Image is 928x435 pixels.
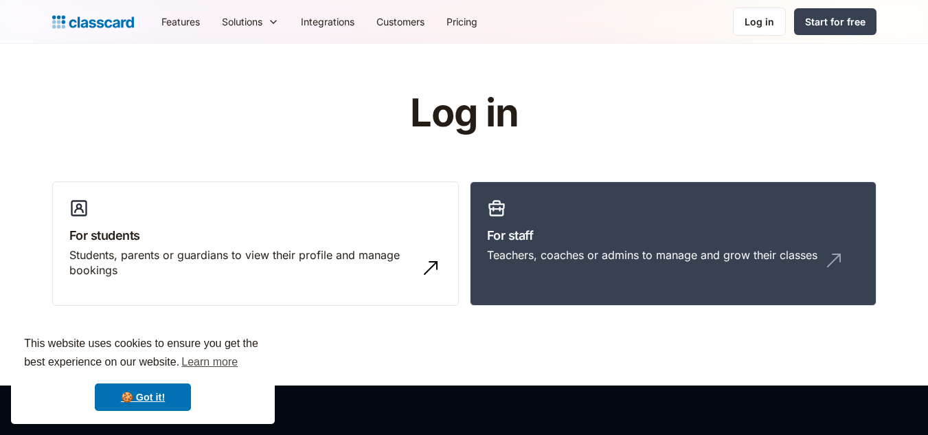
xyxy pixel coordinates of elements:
div: Log in [745,14,774,29]
a: Customers [365,6,435,37]
div: cookieconsent [11,322,275,424]
a: Pricing [435,6,488,37]
h3: For staff [487,226,859,245]
div: Students, parents or guardians to view their profile and manage bookings [69,247,414,278]
div: Start for free [805,14,865,29]
a: Logo [52,12,134,32]
h3: For students [69,226,442,245]
a: learn more about cookies [179,352,240,372]
div: Teachers, coaches or admins to manage and grow their classes [487,247,817,263]
a: Integrations [290,6,365,37]
a: For studentsStudents, parents or guardians to view their profile and manage bookings [52,181,459,306]
a: Start for free [794,8,876,35]
span: This website uses cookies to ensure you get the best experience on our website. [24,335,262,372]
a: Features [150,6,211,37]
h1: Log in [246,92,682,135]
div: Solutions [222,14,262,29]
div: Solutions [211,6,290,37]
a: dismiss cookie message [95,383,191,411]
a: For staffTeachers, coaches or admins to manage and grow their classes [470,181,876,306]
a: Log in [733,8,786,36]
